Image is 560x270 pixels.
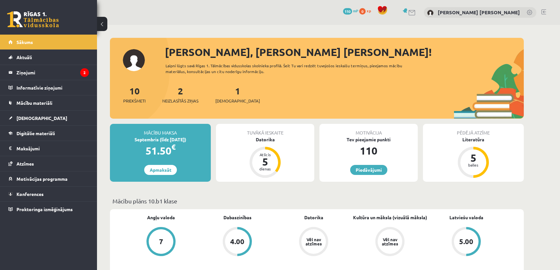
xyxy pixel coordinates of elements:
a: Vēl nav atzīmes [275,227,352,257]
span: Atzīmes [16,161,34,167]
a: Literatūra 5 balles [423,136,524,179]
a: 0 xp [359,8,374,13]
span: [DEMOGRAPHIC_DATA] [215,98,260,104]
a: Kultūra un māksla (vizuālā māksla) [353,214,427,221]
span: Sākums [16,39,33,45]
div: Vēl nav atzīmes [381,237,399,246]
a: Datorika [304,214,323,221]
span: Mācību materiāli [16,100,52,106]
span: 0 [359,8,366,15]
a: 7 [123,227,199,257]
div: Literatūra [423,136,524,143]
a: Rīgas 1. Tālmācības vidusskola [7,11,59,27]
span: [DEMOGRAPHIC_DATA] [16,115,67,121]
a: Dabaszinības [223,214,252,221]
legend: Maksājumi [16,141,89,156]
span: 110 [343,8,352,15]
span: Motivācijas programma [16,176,68,182]
a: Apmaksāt [144,165,177,175]
div: balles [464,163,483,167]
legend: Informatīvie ziņojumi [16,80,89,95]
img: Frančesko Pio Bevilakva [427,10,434,16]
div: 110 [319,143,418,158]
div: Septembris (līdz [DATE]) [110,136,211,143]
span: Aktuāli [16,54,32,60]
a: Angļu valoda [147,214,175,221]
span: xp [367,8,371,13]
span: Neizlasītās ziņas [162,98,199,104]
a: Mācību materiāli [8,95,89,110]
a: Vēl nav atzīmes [352,227,428,257]
span: Digitālie materiāli [16,130,55,136]
p: Mācību plāns 10.b1 klase [113,197,521,205]
a: Konferences [8,187,89,201]
div: Laipni lūgts savā Rīgas 1. Tālmācības vidusskolas skolnieka profilā. Šeit Tu vari redzēt tuvojošo... [166,63,414,74]
a: Piedāvājumi [350,165,387,175]
a: 10Priekšmeti [123,85,145,104]
div: Mācību maksa [110,124,211,136]
a: Datorika Atlicis 5 dienas [216,136,314,179]
span: Priekšmeti [123,98,145,104]
div: 7 [159,238,163,245]
a: 4.00 [199,227,275,257]
div: 51.50 [110,143,211,158]
a: Sākums [8,35,89,49]
a: Atzīmes [8,156,89,171]
a: Informatīvie ziņojumi [8,80,89,95]
div: Vēl nav atzīmes [305,237,323,246]
a: Latviešu valoda [449,214,483,221]
span: € [171,142,176,152]
a: Aktuāli [8,50,89,65]
div: Tev pieejamie punkti [319,136,418,143]
i: 2 [80,68,89,77]
div: 4.00 [230,238,244,245]
span: Konferences [16,191,44,197]
div: Atlicis [255,153,275,157]
span: Proktoringa izmēģinājums [16,206,73,212]
a: [DEMOGRAPHIC_DATA] [8,111,89,125]
div: 5 [464,153,483,163]
span: mP [353,8,358,13]
a: [PERSON_NAME] [PERSON_NAME] [438,9,520,16]
a: Maksājumi [8,141,89,156]
div: [PERSON_NAME], [PERSON_NAME] [PERSON_NAME]! [165,44,524,60]
a: Digitālie materiāli [8,126,89,141]
div: 5.00 [459,238,473,245]
div: 5 [255,157,275,167]
div: Datorika [216,136,314,143]
a: Proktoringa izmēģinājums [8,202,89,217]
a: 5.00 [428,227,504,257]
legend: Ziņojumi [16,65,89,80]
a: 2Neizlasītās ziņas [162,85,199,104]
a: Motivācijas programma [8,171,89,186]
div: Tuvākā ieskaite [216,124,314,136]
div: dienas [255,167,275,171]
div: Pēdējā atzīme [423,124,524,136]
a: 110 mP [343,8,358,13]
div: Motivācija [319,124,418,136]
a: Ziņojumi2 [8,65,89,80]
a: 1[DEMOGRAPHIC_DATA] [215,85,260,104]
